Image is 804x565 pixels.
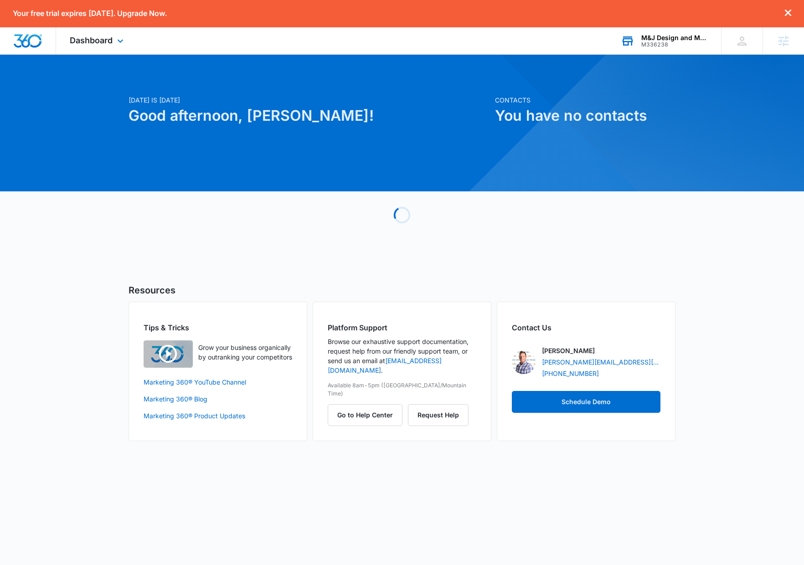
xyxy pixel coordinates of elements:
button: Request Help [408,404,469,426]
p: [PERSON_NAME] [542,346,595,355]
button: Schedule Demo [512,391,660,413]
div: account name [641,34,708,41]
p: [DATE] is [DATE] [129,95,490,105]
a: Marketing 360® Blog [144,394,292,404]
a: [PERSON_NAME][EMAIL_ADDRESS][PERSON_NAME][DOMAIN_NAME] [542,357,660,367]
p: Grow your business organically by outranking your competitors [198,343,292,362]
button: Go to Help Center [328,404,402,426]
p: Contacts [495,95,675,105]
div: Dashboard [56,27,139,54]
img: Derek Fortier [512,350,536,374]
img: Quick Overview Video [144,340,193,368]
a: [PHONE_NUMBER] [542,369,599,378]
h1: You have no contacts [495,105,675,127]
h2: Tips & Tricks [144,322,292,333]
h1: Good afternoon, [PERSON_NAME]! [129,105,490,127]
a: Marketing 360® YouTube Channel [144,377,292,387]
h2: Contact Us [512,322,660,333]
p: Available 8am-5pm ([GEOGRAPHIC_DATA]/Mountain Time) [328,381,476,398]
p: Browse our exhaustive support documentation, request help from our friendly support team, or send... [328,337,476,375]
h5: Resources [129,283,675,297]
a: Marketing 360® Product Updates [144,411,292,421]
button: dismiss this dialog [785,9,791,18]
a: Request Help [408,411,469,419]
h2: Platform Support [328,322,476,333]
div: account id [641,41,708,48]
span: Dashboard [70,36,113,45]
a: Go to Help Center [328,411,408,419]
p: Your free trial expires [DATE]. Upgrade Now. [13,9,167,18]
